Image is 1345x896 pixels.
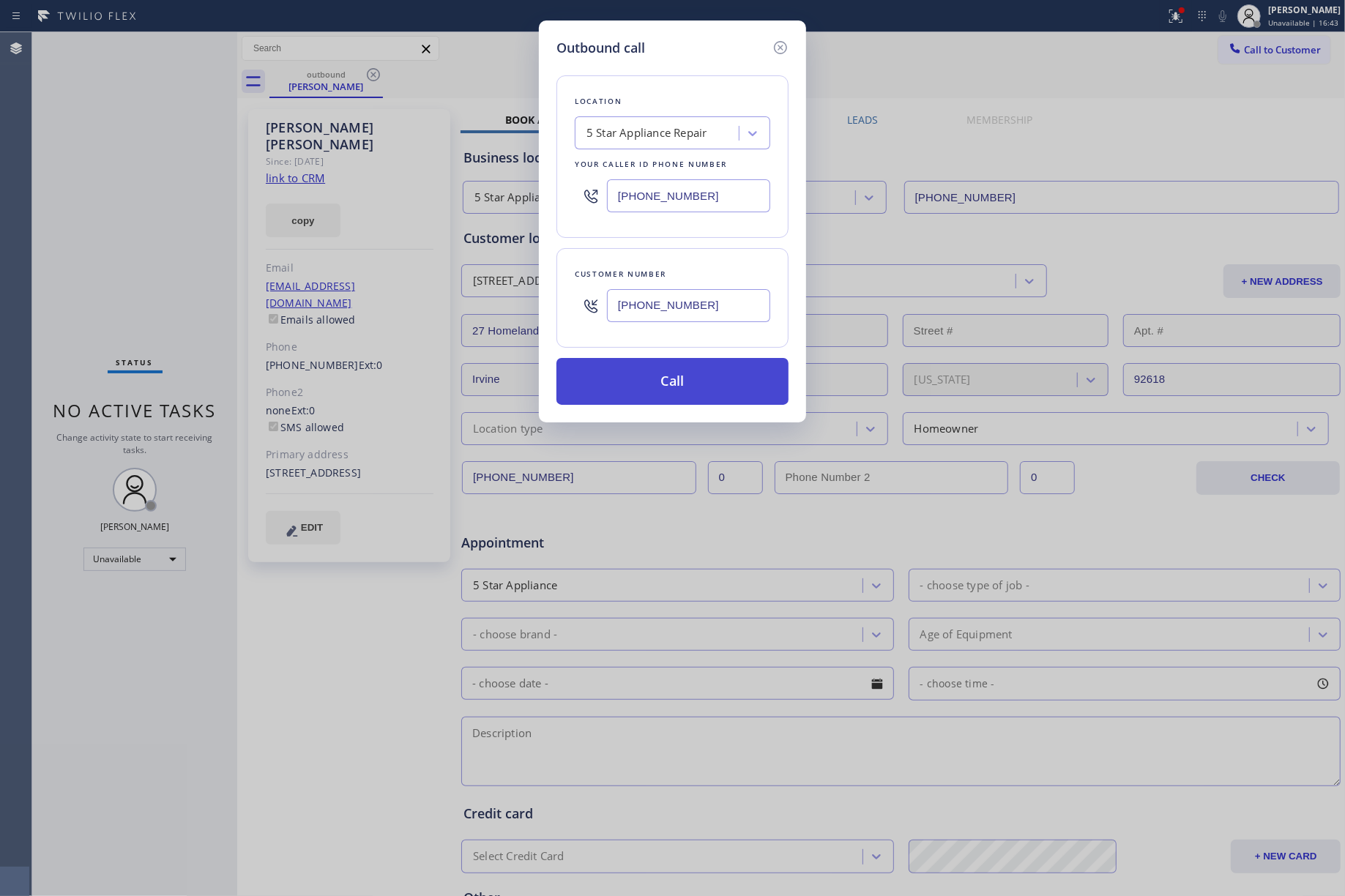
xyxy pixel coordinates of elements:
input: (123) 456-7890 [607,289,770,322]
button: Call [556,358,789,405]
h5: Outbound call [556,38,645,58]
div: Your caller id phone number [575,157,770,172]
input: (123) 456-7890 [607,179,770,212]
div: 5 Star Appliance Repair [586,125,707,142]
div: Location [575,94,770,109]
div: Customer number [575,266,770,282]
